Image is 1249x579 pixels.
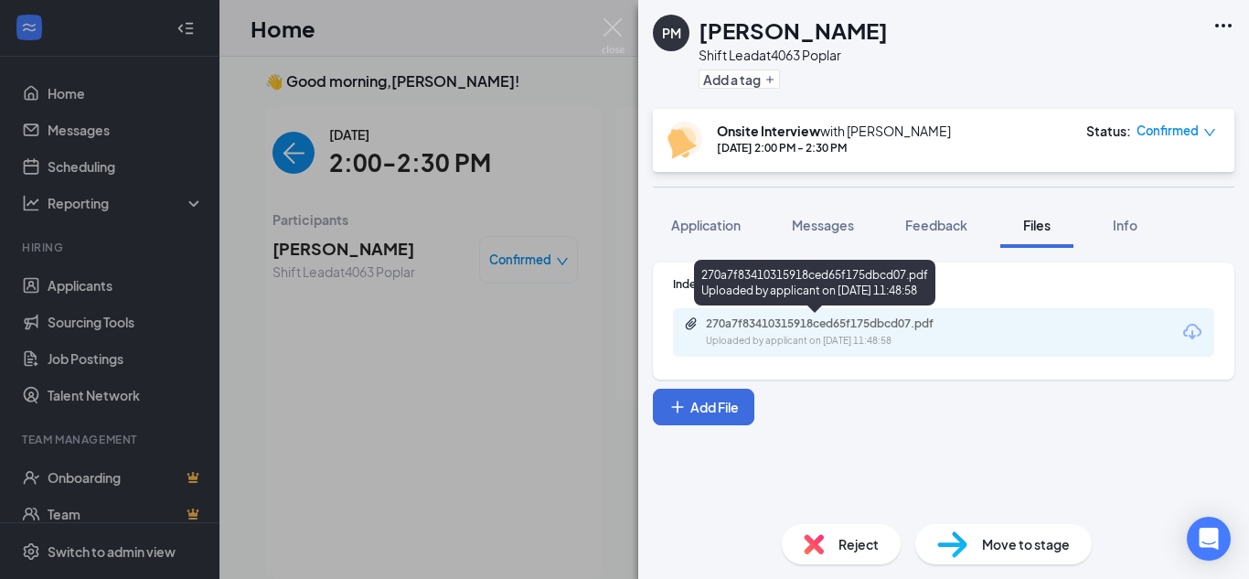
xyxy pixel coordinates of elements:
[717,123,820,139] b: Onsite Interview
[717,122,951,140] div: with [PERSON_NAME]
[684,316,980,348] a: Paperclip270a7f83410315918ced65f175dbcd07.pdfUploaded by applicant on [DATE] 11:48:58
[792,217,854,233] span: Messages
[684,316,699,331] svg: Paperclip
[905,217,967,233] span: Feedback
[699,70,780,89] button: PlusAdd a tag
[1113,217,1137,233] span: Info
[1137,122,1199,140] span: Confirmed
[982,534,1070,554] span: Move to stage
[717,140,951,155] div: [DATE] 2:00 PM - 2:30 PM
[764,74,775,85] svg: Plus
[1181,321,1203,343] svg: Download
[706,334,980,348] div: Uploaded by applicant on [DATE] 11:48:58
[1086,122,1131,140] div: Status :
[699,15,888,46] h1: [PERSON_NAME]
[694,260,935,306] div: 270a7f83410315918ced65f175dbcd07.pdf Uploaded by applicant on [DATE] 11:48:58
[706,316,962,331] div: 270a7f83410315918ced65f175dbcd07.pdf
[838,534,879,554] span: Reject
[1187,517,1231,561] div: Open Intercom Messenger
[1212,15,1234,37] svg: Ellipses
[1023,217,1051,233] span: Files
[668,398,687,416] svg: Plus
[653,389,754,425] button: Add FilePlus
[699,46,888,64] div: Shift Lead at 4063 Poplar
[1203,126,1216,139] span: down
[662,24,681,42] div: PM
[671,217,741,233] span: Application
[673,276,1214,292] div: Indeed Resume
